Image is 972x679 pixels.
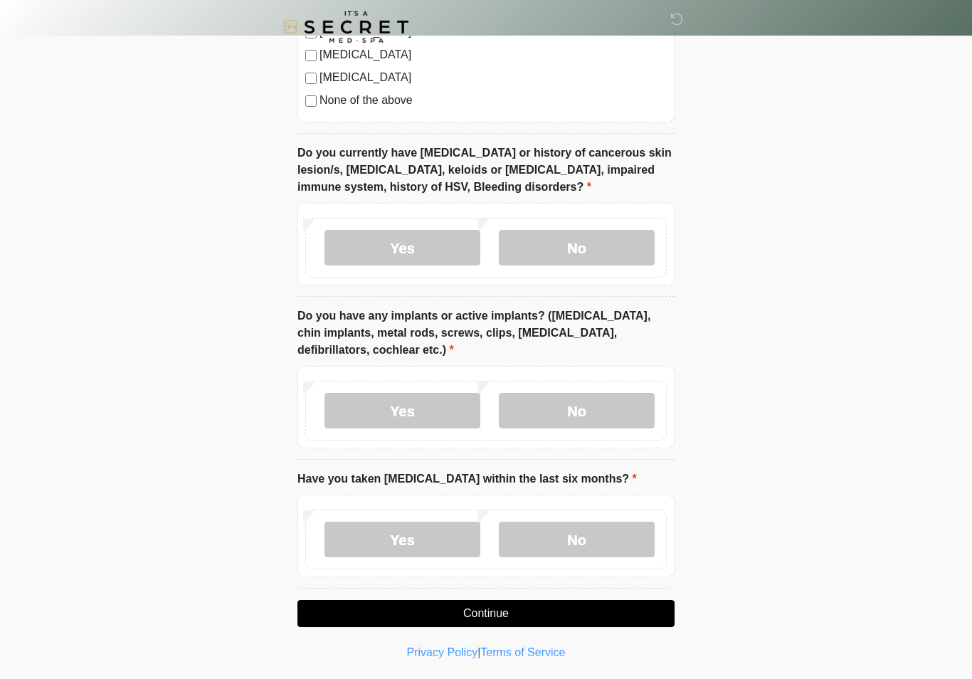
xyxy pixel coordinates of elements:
label: Yes [324,230,480,265]
label: No [499,230,655,265]
a: Terms of Service [480,646,565,658]
label: Yes [324,522,480,557]
label: [MEDICAL_DATA] [319,46,667,63]
label: Have you taken [MEDICAL_DATA] within the last six months? [297,470,637,488]
label: Yes [324,393,480,428]
label: No [499,393,655,428]
label: None of the above [319,92,667,109]
img: It's A Secret Med Spa Logo [283,11,408,43]
label: [MEDICAL_DATA] [319,69,667,86]
a: | [477,646,480,658]
label: Do you have any implants or active implants? ([MEDICAL_DATA], chin implants, metal rods, screws, ... [297,307,675,359]
button: Continue [297,600,675,627]
input: [MEDICAL_DATA] [305,50,317,61]
input: None of the above [305,95,317,107]
label: Do you currently have [MEDICAL_DATA] or history of cancerous skin lesion/s, [MEDICAL_DATA], keloi... [297,144,675,196]
a: Privacy Policy [407,646,478,658]
label: No [499,522,655,557]
input: [MEDICAL_DATA] [305,73,317,84]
